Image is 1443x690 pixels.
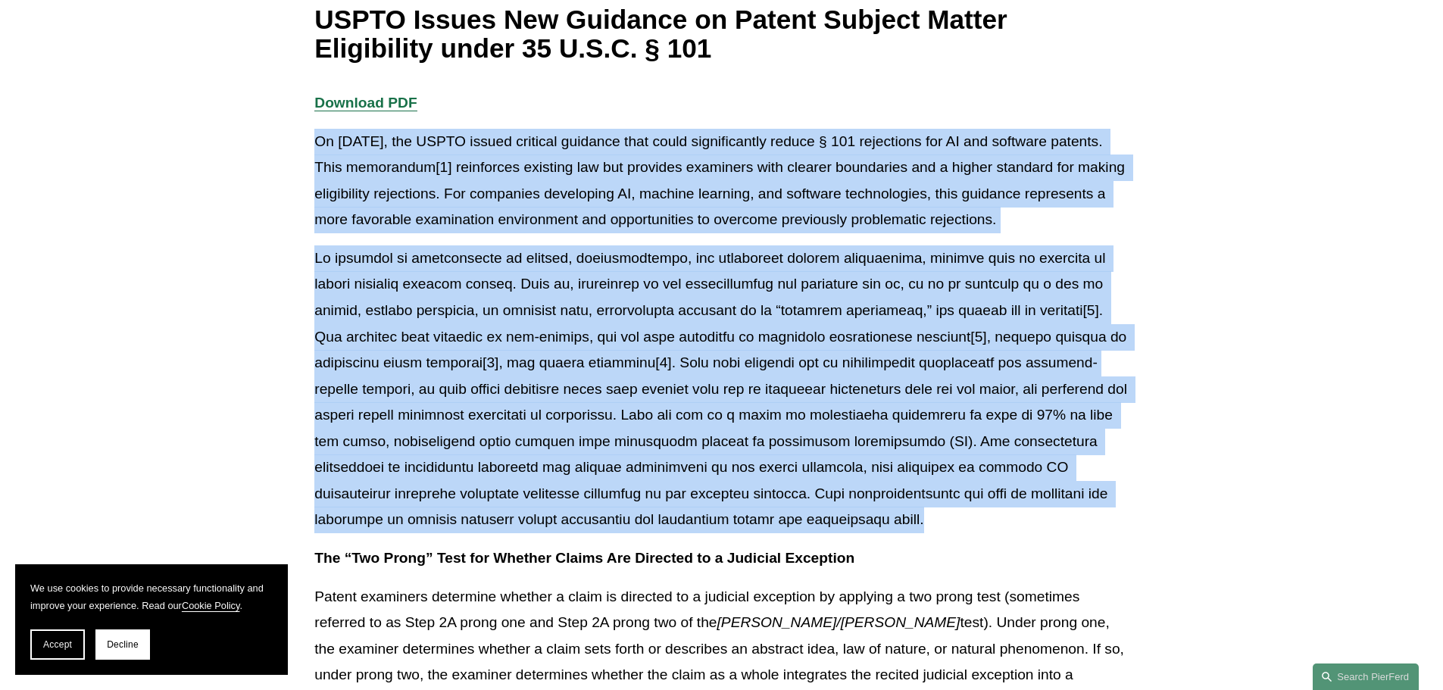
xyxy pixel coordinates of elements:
[314,129,1128,233] p: On [DATE], the USPTO issued critical guidance that could significantly reduce § 101 rejections fo...
[314,245,1128,533] p: Lo ipsumdol si ametconsecte ad elitsed, doeiusmodtempo, inc utlaboreet dolorem aliquaenima, minim...
[43,639,72,650] span: Accept
[314,5,1128,64] h1: USPTO Issues New Guidance on Patent Subject Matter Eligibility under 35 U.S.C. § 101
[107,639,139,650] span: Decline
[314,550,854,566] strong: The “Two Prong” Test for Whether Claims Are Directed to a Judicial Exception
[717,614,960,630] em: [PERSON_NAME]/[PERSON_NAME]
[30,629,85,660] button: Accept
[1313,663,1419,690] a: Search this site
[95,629,150,660] button: Decline
[314,95,417,111] a: Download PDF
[182,600,240,611] a: Cookie Policy
[30,579,273,614] p: We use cookies to provide necessary functionality and improve your experience. Read our .
[15,564,288,675] section: Cookie banner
